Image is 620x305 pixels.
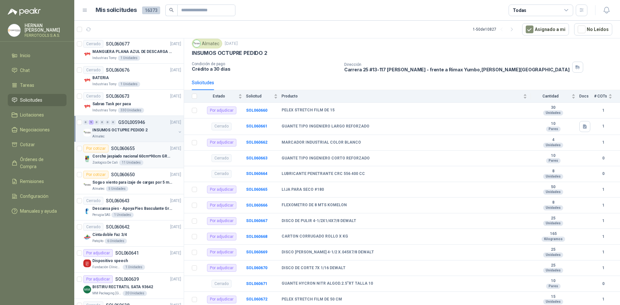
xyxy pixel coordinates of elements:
a: Inicio [8,49,67,62]
a: CerradoSOL060677[DATE] Company LogoMANGUERA PLANA AZUL DE DESCARGA 60 PSI X 20 METROS CON UNION D... [74,37,184,64]
img: Company Logo [83,155,91,163]
img: Company Logo [83,259,91,267]
p: Corcho jaspiado nacional 60cm*90cm GROSOR 8MM [92,153,173,159]
p: Perugia SAS [92,212,110,218]
div: 6 Unidades [105,239,127,244]
img: Company Logo [8,24,20,36]
a: Manuales y ayuda [8,205,67,217]
div: Kilogramos [542,237,565,242]
b: DISCO DE PULIR 4-1/2X1/4X7/8 DEWALT [282,219,356,224]
span: Negociaciones [20,126,50,133]
a: Negociaciones [8,124,67,136]
a: Licitaciones [8,109,67,121]
div: Almatec [192,39,222,48]
b: DISCO [PERSON_NAME] 4-1/2 X.045X7/8 DEWALT [282,250,374,255]
p: Carrera 25 #13-117 [PERSON_NAME] - frente a Rimax Yumbo , [PERSON_NAME][GEOGRAPHIC_DATA] [344,67,570,72]
p: INSUMOS OCTUPRE PEDIDO 2 [192,50,267,56]
img: Company Logo [83,286,91,293]
b: 165 [531,231,575,237]
p: Dispositivo speech [92,258,128,264]
b: 50 [531,185,575,190]
b: 10 [531,279,575,284]
a: SOL060662 [246,140,267,145]
img: Company Logo [83,233,91,241]
p: INSUMOS OCTUPRE PEDIDO 2 [92,127,148,133]
span: Producto [282,94,522,98]
a: SOL060663 [246,156,267,160]
div: Cerrado [83,223,103,231]
a: CerradoSOL060643[DATE] Company LogoDescansa pies - Apoya Pies Basculante Graduable ErgonómicoPeru... [74,194,184,220]
a: SOL060664 [246,171,267,176]
b: LUBRICANTE PENETRANTE CRC 556 400 CC [282,171,365,177]
p: Industrias Tomy [92,82,117,87]
span: search [169,8,174,12]
b: 8 [531,200,575,205]
b: DISCO DE CORTE 7X 1/16 DEWALT [282,266,346,271]
a: Tareas [8,79,67,91]
b: 4 [531,137,575,143]
button: No Leídos [574,23,612,36]
div: Unidades [543,189,563,195]
a: SOL060671 [246,281,267,286]
p: Cinta doble Faz 3/4 [92,232,127,238]
p: [DATE] [170,146,181,152]
div: Por adjudicar [207,201,236,209]
p: [DATE] [170,250,181,256]
b: SOL060660 [246,108,267,113]
p: HERNAN [PERSON_NAME] [25,23,67,32]
span: Manuales y ayuda [20,208,57,215]
b: 1 [594,107,612,114]
div: Por adjudicar [207,249,236,256]
div: Cerrado [212,280,232,288]
div: 9 [89,120,94,125]
span: Inicio [20,52,30,59]
div: 1 Unidades [111,212,134,218]
b: 1 [594,139,612,146]
b: SOL060672 [246,297,267,301]
b: 10 [531,153,575,158]
p: Zoologico De Cali [92,160,118,165]
img: Logo peakr [8,8,41,15]
div: Unidades [543,252,563,258]
a: SOL060661 [246,124,267,128]
b: PELEX STRETCH FILM DE 50 CM [282,297,342,302]
div: Pares [546,127,561,132]
span: Chat [20,67,30,74]
p: SOL060650 [111,172,135,177]
a: SOL060666 [246,203,267,208]
p: Descansa pies - Apoya Pies Basculante Graduable Ergonómico [92,206,173,212]
b: 15 [531,294,575,300]
span: Cotizar [20,141,35,148]
p: [DATE] [170,198,181,204]
img: Company Logo [83,207,91,215]
b: 0 [594,155,612,161]
p: MANGUERA PLANA AZUL DE DESCARGA 60 PSI X 20 METROS CON UNION DE 6” MAS ABRAZADERAS METALICAS DE 6” [92,49,173,55]
button: Asignado a mi [522,23,569,36]
p: SOL060641 [115,251,139,255]
img: Company Logo [83,76,91,84]
a: SOL060669 [246,250,267,254]
a: Chat [8,64,67,76]
div: 1 Unidades [123,265,145,270]
div: Por adjudicar [207,186,236,193]
div: Cerrado [83,92,103,100]
div: Solicitudes [192,79,214,86]
img: Company Logo [83,103,91,110]
b: CARTON CORRUGADO ROLLO X KG [282,234,348,239]
b: SOL060665 [246,187,267,192]
a: Configuración [8,190,67,202]
p: [DATE] [170,93,181,99]
b: 25 [531,263,575,268]
div: 0 [111,120,116,125]
p: [DATE] [225,41,238,47]
div: 0 [105,120,110,125]
p: Soga o viento para izaje de cargas por 5 metros [92,179,173,186]
p: SOL060655 [111,146,135,151]
span: Solicitud [246,94,273,98]
h1: Mis solicitudes [96,5,137,15]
